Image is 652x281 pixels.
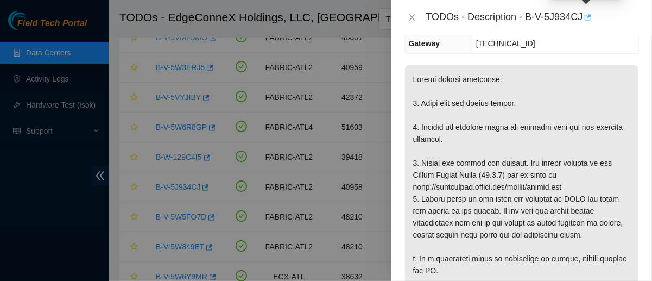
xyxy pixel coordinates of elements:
[426,9,639,26] div: TODOs - Description - B-V-5J934CJ
[476,39,535,48] span: [TECHNICAL_ID]
[404,13,420,23] button: Close
[409,39,440,48] span: Gateway
[408,13,416,22] span: close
